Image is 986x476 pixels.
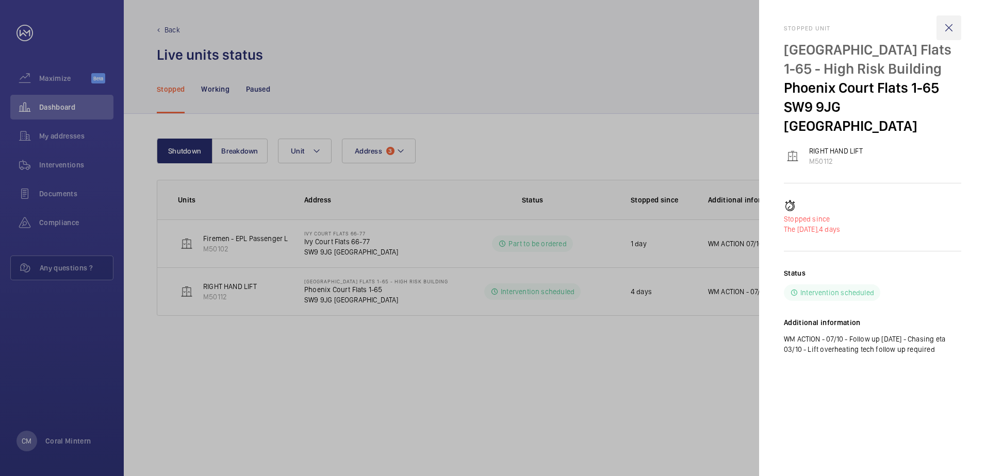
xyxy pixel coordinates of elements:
[784,268,806,278] h2: Status
[784,225,819,233] span: The [DATE],
[784,317,961,328] h2: Additional information
[786,150,799,162] img: elevator.svg
[784,97,961,135] p: SW9 9JG [GEOGRAPHIC_DATA]
[809,146,863,156] p: RIGHT HAND LIFT
[784,224,961,234] p: 4 days
[809,156,863,166] p: M50112
[784,334,961,354] p: WM ACTION - 07/10 - Follow up [DATE] - Chasing eta 03/10 - Lift overheating tech follow up required
[784,25,961,32] h2: Stopped unit
[800,287,874,298] p: Intervention scheduled
[784,40,961,78] p: [GEOGRAPHIC_DATA] Flats 1-65 - High Risk Building
[784,214,961,224] p: Stopped since
[784,78,961,97] p: Phoenix Court Flats 1-65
